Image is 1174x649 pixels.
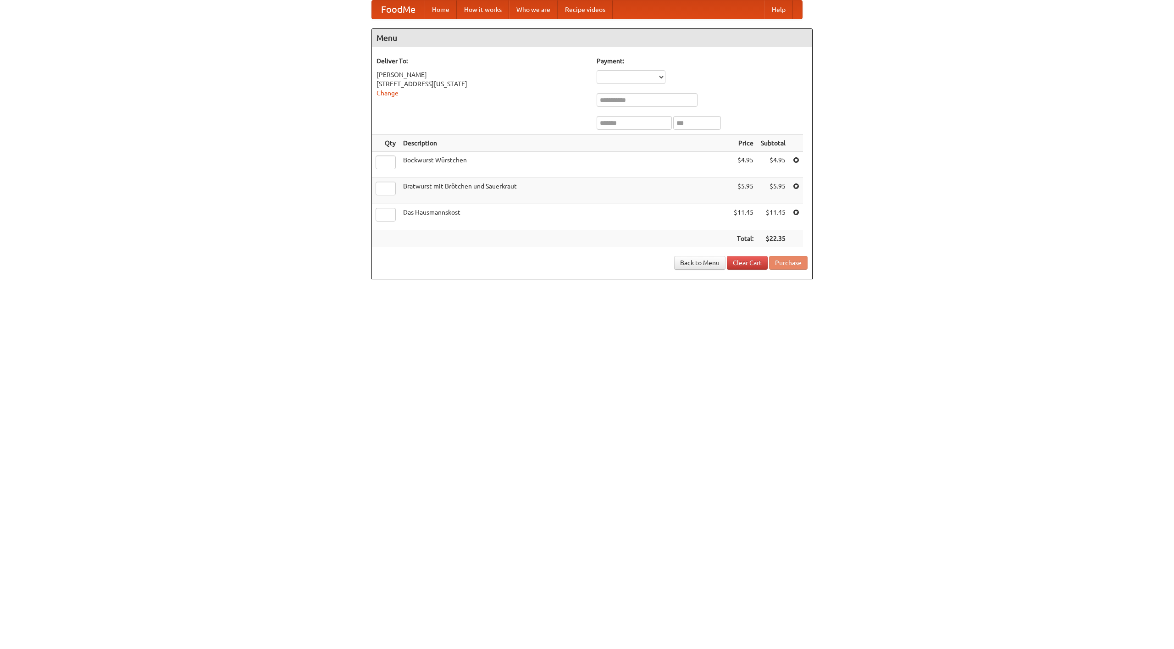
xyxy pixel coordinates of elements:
[377,56,587,66] h5: Deliver To:
[757,230,789,247] th: $22.35
[674,256,725,270] a: Back to Menu
[730,152,757,178] td: $4.95
[730,204,757,230] td: $11.45
[377,89,399,97] a: Change
[757,204,789,230] td: $11.45
[399,178,730,204] td: Bratwurst mit Brötchen und Sauerkraut
[425,0,457,19] a: Home
[399,135,730,152] th: Description
[769,256,808,270] button: Purchase
[757,178,789,204] td: $5.95
[372,135,399,152] th: Qty
[509,0,558,19] a: Who we are
[372,0,425,19] a: FoodMe
[372,29,812,47] h4: Menu
[558,0,613,19] a: Recipe videos
[757,152,789,178] td: $4.95
[727,256,768,270] a: Clear Cart
[597,56,808,66] h5: Payment:
[457,0,509,19] a: How it works
[757,135,789,152] th: Subtotal
[399,204,730,230] td: Das Hausmannskost
[730,135,757,152] th: Price
[377,79,587,89] div: [STREET_ADDRESS][US_STATE]
[730,178,757,204] td: $5.95
[399,152,730,178] td: Bockwurst Würstchen
[764,0,793,19] a: Help
[377,70,587,79] div: [PERSON_NAME]
[730,230,757,247] th: Total:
